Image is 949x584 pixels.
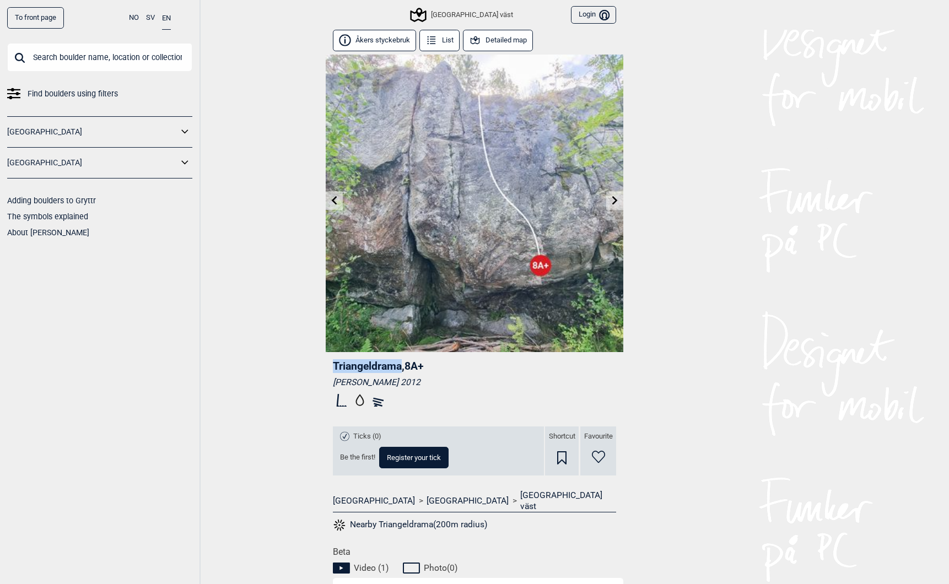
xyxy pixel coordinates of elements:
[333,518,487,532] button: Nearby Triangeldrama(200m radius)
[7,43,192,72] input: Search boulder name, location or collection
[354,563,389,574] span: Video ( 1 )
[326,55,623,352] img: Triangeldrama
[28,86,118,102] span: Find boulders using filters
[520,490,616,512] a: [GEOGRAPHIC_DATA] väst
[427,495,509,506] a: [GEOGRAPHIC_DATA]
[379,447,449,468] button: Register your tick
[7,212,88,221] a: The symbols explained
[333,377,616,388] div: [PERSON_NAME] 2012
[333,490,616,512] nav: > >
[463,30,533,51] button: Detailed map
[424,563,457,574] span: Photo ( 0 )
[7,155,178,171] a: [GEOGRAPHIC_DATA]
[7,124,178,140] a: [GEOGRAPHIC_DATA]
[162,7,171,30] button: EN
[353,432,381,441] span: Ticks (0)
[412,8,513,21] div: [GEOGRAPHIC_DATA] väst
[333,360,424,372] span: Triangeldrama , 8A+
[7,7,64,29] a: To front page
[146,7,155,29] button: SV
[7,86,192,102] a: Find boulders using filters
[7,196,96,205] a: Adding boulders to Gryttr
[129,7,139,29] button: NO
[545,426,579,475] div: Shortcut
[419,30,460,51] button: List
[584,432,613,441] span: Favourite
[340,453,375,462] span: Be the first!
[571,6,616,24] button: Login
[387,454,441,461] span: Register your tick
[333,495,415,506] a: [GEOGRAPHIC_DATA]
[333,30,416,51] button: Åkers styckebruk
[7,228,89,237] a: About [PERSON_NAME]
